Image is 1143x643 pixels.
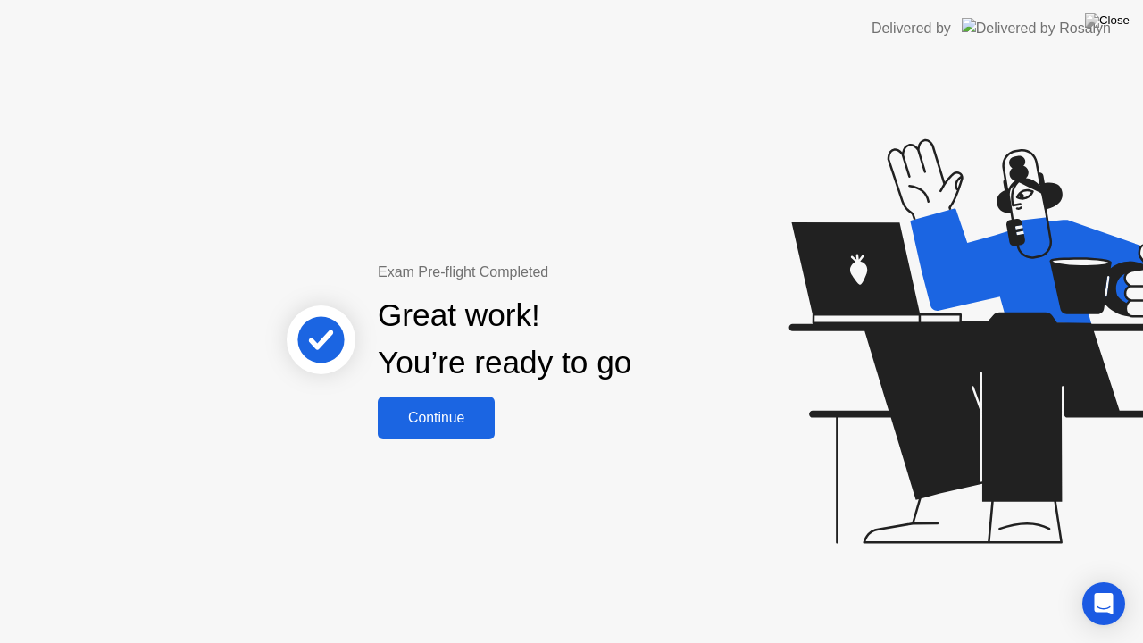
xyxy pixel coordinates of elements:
img: Close [1085,13,1130,28]
div: Continue [383,410,489,426]
button: Continue [378,397,495,439]
div: Great work! You’re ready to go [378,292,631,387]
div: Open Intercom Messenger [1082,582,1125,625]
img: Delivered by Rosalyn [962,18,1111,38]
div: Delivered by [872,18,951,39]
div: Exam Pre-flight Completed [378,262,747,283]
